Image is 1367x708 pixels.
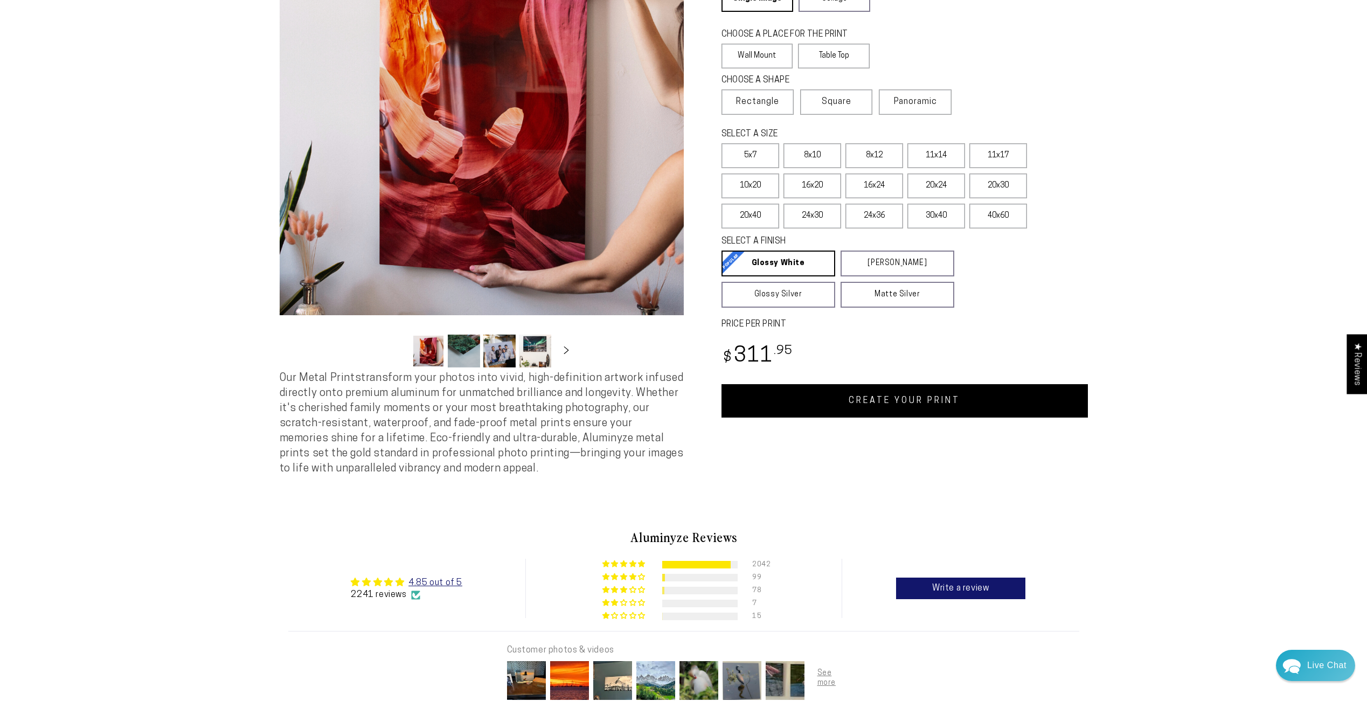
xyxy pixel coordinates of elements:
div: Contact Us Directly [1307,650,1347,681]
button: Slide right [554,339,578,363]
label: 20x40 [721,204,779,228]
label: 20x30 [969,173,1027,198]
a: [PERSON_NAME] [841,251,954,276]
button: Load image 3 in gallery view [483,335,516,367]
div: Chat widget toggle [1276,650,1355,681]
label: 30x40 [907,204,965,228]
div: 99 [752,574,765,581]
h2: Aluminyze Reviews [288,528,1079,546]
button: Load image 1 in gallery view [412,335,445,367]
bdi: 311 [721,346,793,367]
img: User picture [548,659,591,702]
img: User picture [764,659,807,702]
label: 40x60 [969,204,1027,228]
span: $ [723,351,732,365]
a: Matte Silver [841,282,954,308]
span: Our Metal Prints transform your photos into vivid, high-definition artwork infused directly onto ... [280,373,684,474]
button: Slide left [385,339,409,363]
sup: .95 [774,345,793,357]
label: 20x24 [907,173,965,198]
div: 91% (2042) reviews with 5 star rating [602,560,647,568]
span: Rectangle [736,95,779,108]
a: 4.85 out of 5 [408,579,462,587]
label: 8x10 [783,143,841,168]
button: Load image 2 in gallery view [448,335,480,367]
label: 16x20 [783,173,841,198]
div: 0% (7) reviews with 2 star rating [602,599,647,607]
a: Glossy White [721,251,835,276]
label: 24x36 [845,204,903,228]
label: PRICE PER PRINT [721,318,1088,331]
div: 2042 [752,561,765,568]
a: Glossy Silver [721,282,835,308]
div: 3% (78) reviews with 3 star rating [602,586,647,594]
label: Table Top [798,44,870,68]
div: 15 [752,613,765,620]
div: Click to open Judge.me floating reviews tab [1347,334,1367,394]
img: User picture [505,659,548,702]
div: Customer photos & videos [507,644,848,656]
img: User picture [677,659,720,702]
div: 1% (15) reviews with 1 star rating [602,612,647,620]
img: User picture [720,659,764,702]
div: 7 [752,600,765,607]
label: 11x17 [969,143,1027,168]
a: Write a review [896,578,1025,599]
div: 2241 reviews [351,589,462,601]
label: Wall Mount [721,44,793,68]
legend: CHOOSE A PLACE FOR THE PRINT [721,29,860,41]
label: 11x14 [907,143,965,168]
img: User picture [807,659,850,702]
img: User picture [634,659,677,702]
legend: CHOOSE A SHAPE [721,74,862,87]
label: 8x12 [845,143,903,168]
span: Panoramic [894,98,937,106]
legend: SELECT A SIZE [721,128,937,141]
div: Average rating is 4.85 stars [351,576,462,589]
div: 4% (99) reviews with 4 star rating [602,573,647,581]
img: User picture [591,659,634,702]
a: CREATE YOUR PRINT [721,384,1088,418]
span: Square [822,95,851,108]
img: Verified Checkmark [411,591,420,600]
label: 24x30 [783,204,841,228]
label: 16x24 [845,173,903,198]
button: Load image 4 in gallery view [519,335,551,367]
label: 5x7 [721,143,779,168]
label: 10x20 [721,173,779,198]
div: 78 [752,587,765,594]
legend: SELECT A FINISH [721,235,928,248]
